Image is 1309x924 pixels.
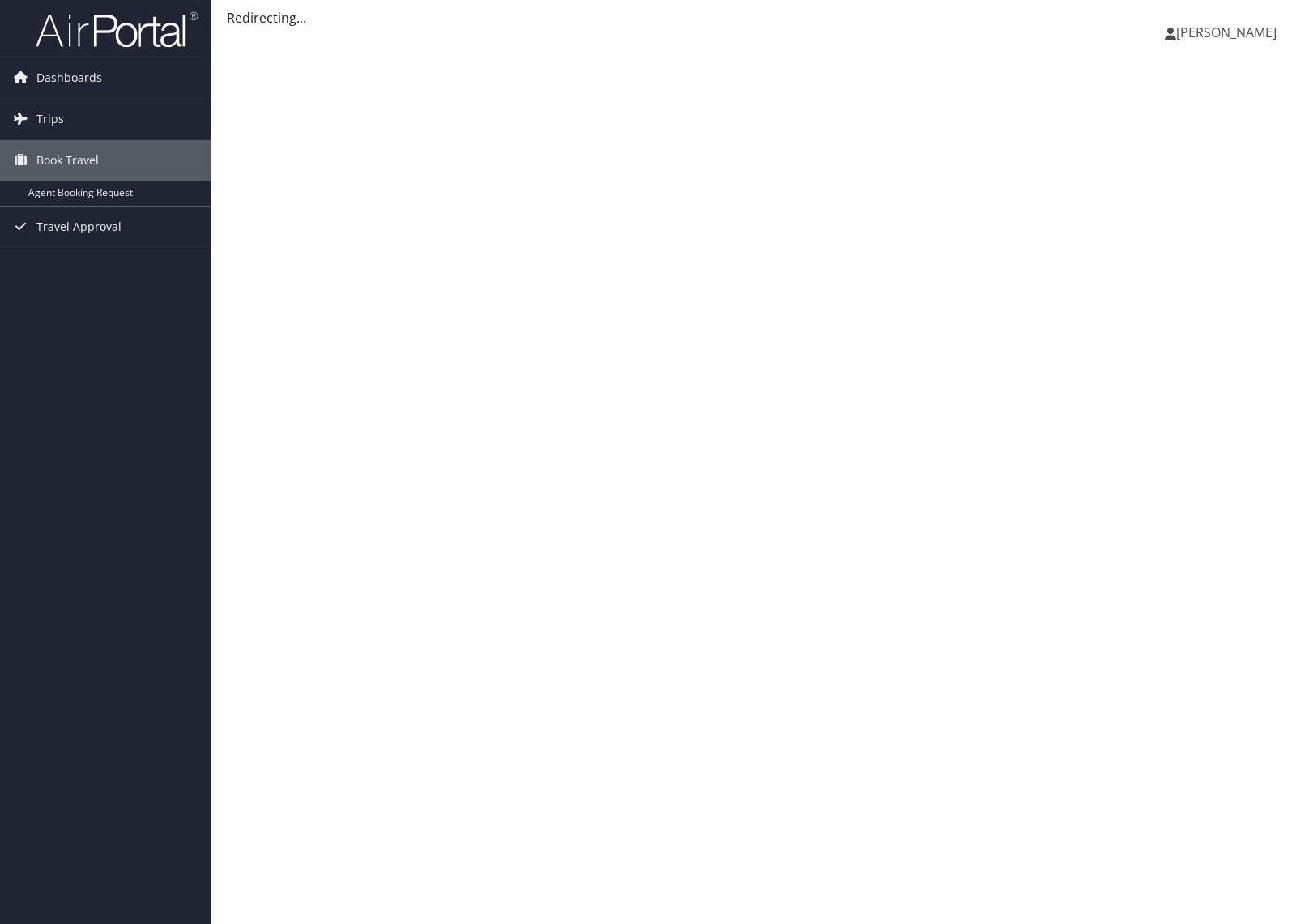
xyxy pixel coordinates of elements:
span: Dashboards [36,57,102,98]
img: airportal-logo.png [36,11,198,49]
span: Book Travel [36,140,99,181]
span: [PERSON_NAME] [1176,23,1277,41]
a: [PERSON_NAME] [1165,8,1293,57]
span: Trips [36,99,64,139]
span: Travel Approval [36,207,122,247]
div: Redirecting... [227,8,1293,28]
